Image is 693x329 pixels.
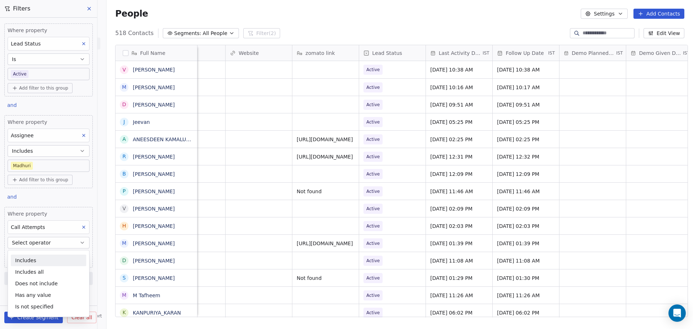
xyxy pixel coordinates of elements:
[11,278,86,289] div: Does not include
[366,274,380,282] span: Active
[122,222,126,230] div: H
[122,291,126,299] div: M
[8,255,89,312] div: Suggestions
[430,188,488,195] span: [DATE] 11:46 AM
[174,30,201,37] span: Segments:
[430,292,488,299] span: [DATE] 11:26 AM
[497,257,555,264] span: [DATE] 11:08 AM
[203,30,227,37] span: All People
[133,293,160,298] a: M Tafheem
[497,153,555,160] span: [DATE] 12:32 PM
[115,29,153,38] span: 518 Contacts
[122,83,126,91] div: M
[133,258,175,264] a: [PERSON_NAME]
[426,45,492,61] div: Last Activity DateIST
[133,119,150,125] a: Jeevan
[11,289,86,301] div: Has any value
[133,206,175,212] a: [PERSON_NAME]
[366,240,380,247] span: Active
[497,188,555,195] span: [DATE] 11:46 AM
[483,50,489,56] span: IST
[11,255,86,266] div: Includes
[430,222,488,230] span: [DATE] 02:03 PM
[497,292,555,299] span: [DATE] 11:26 AM
[366,101,380,108] span: Active
[140,49,165,57] span: Full Name
[133,171,175,177] a: [PERSON_NAME]
[497,309,555,316] span: [DATE] 06:02 PM
[430,153,488,160] span: [DATE] 12:31 PM
[366,66,380,73] span: Active
[123,66,126,74] div: V
[497,66,555,73] span: [DATE] 10:38 AM
[439,49,481,57] span: Last Activity Date
[430,309,488,316] span: [DATE] 06:02 PM
[123,118,125,126] div: J
[305,49,335,57] span: zomato link
[115,61,197,317] div: grid
[133,137,200,142] a: ANEESDEEN KAMALUDEEN
[366,170,380,178] span: Active
[292,45,359,61] div: zomato link
[133,275,175,281] a: [PERSON_NAME]
[366,118,380,126] span: Active
[123,187,126,195] div: P
[297,136,354,143] span: [URL][DOMAIN_NAME]
[581,9,627,19] button: Settings
[297,188,354,195] span: Not found
[430,66,488,73] span: [DATE] 10:38 AM
[430,205,488,212] span: [DATE] 02:09 PM
[366,292,380,299] span: Active
[133,102,175,108] a: [PERSON_NAME]
[133,310,181,316] a: KANPURIYA_KARAN
[123,170,126,178] div: B
[497,170,555,178] span: [DATE] 12:09 PM
[430,274,488,282] span: [DATE] 01:29 PM
[366,153,380,160] span: Active
[372,49,402,57] span: Lead Status
[506,49,544,57] span: Follow Up Date
[366,309,380,316] span: Active
[497,274,555,282] span: [DATE] 01:30 PM
[133,67,175,73] a: [PERSON_NAME]
[430,240,488,247] span: [DATE] 01:39 PM
[548,50,555,56] span: IST
[668,304,686,322] div: Open Intercom Messenger
[11,266,86,278] div: Includes all
[430,118,488,126] span: [DATE] 05:25 PM
[359,45,426,61] div: Lead Status
[366,136,380,143] span: Active
[497,240,555,247] span: [DATE] 01:39 PM
[559,45,626,61] div: Demo Planned DateIST
[226,45,292,61] div: Website
[366,222,380,230] span: Active
[123,135,126,143] div: A
[115,8,148,19] span: People
[133,223,175,229] a: [PERSON_NAME]
[122,239,126,247] div: M
[243,28,280,38] button: Filter(2)
[123,205,126,212] div: V
[122,153,126,160] div: R
[683,50,690,56] span: IST
[644,28,684,38] button: Edit View
[297,240,354,247] span: [URL][DOMAIN_NAME]
[626,45,693,61] div: Demo Given DateIST
[497,84,555,91] span: [DATE] 10:17 AM
[123,309,126,316] div: K
[430,170,488,178] span: [DATE] 12:09 PM
[133,241,175,246] a: [PERSON_NAME]
[133,154,175,160] a: [PERSON_NAME]
[11,301,86,312] div: Is not specified
[430,257,488,264] span: [DATE] 11:08 AM
[497,205,555,212] span: [DATE] 02:09 PM
[366,188,380,195] span: Active
[639,49,681,57] span: Demo Given Date
[366,257,380,264] span: Active
[497,101,555,108] span: [DATE] 09:51 AM
[497,222,555,230] span: [DATE] 02:03 PM
[616,50,623,56] span: IST
[297,274,354,282] span: Not found
[430,84,488,91] span: [DATE] 10:16 AM
[633,9,684,19] button: Add Contacts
